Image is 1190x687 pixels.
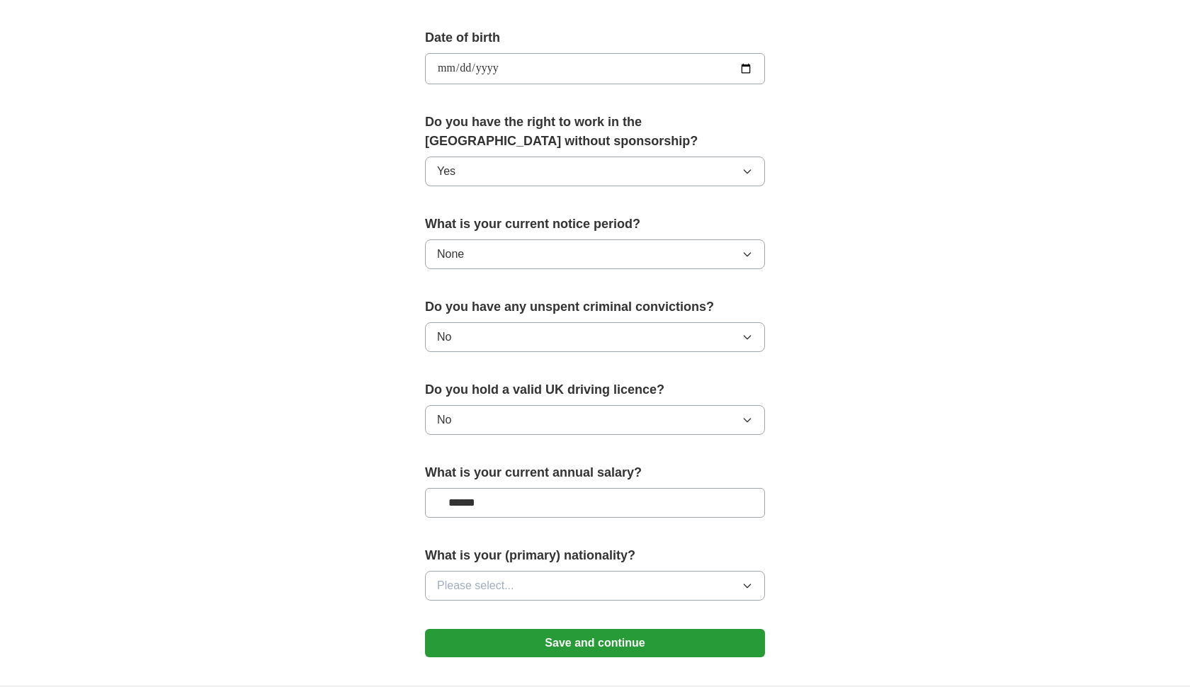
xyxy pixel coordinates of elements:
label: Date of birth [425,28,765,47]
span: Please select... [437,577,514,594]
label: Do you have any unspent criminal convictions? [425,297,765,317]
label: What is your current annual salary? [425,463,765,482]
button: Save and continue [425,629,765,657]
span: None [437,246,464,263]
button: None [425,239,765,269]
button: Please select... [425,571,765,601]
button: No [425,322,765,352]
button: No [425,405,765,435]
label: What is your (primary) nationality? [425,546,765,565]
span: Yes [437,163,455,180]
label: Do you hold a valid UK driving licence? [425,380,765,399]
span: No [437,329,451,346]
button: Yes [425,157,765,186]
label: Do you have the right to work in the [GEOGRAPHIC_DATA] without sponsorship? [425,113,765,151]
label: What is your current notice period? [425,215,765,234]
span: No [437,411,451,428]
